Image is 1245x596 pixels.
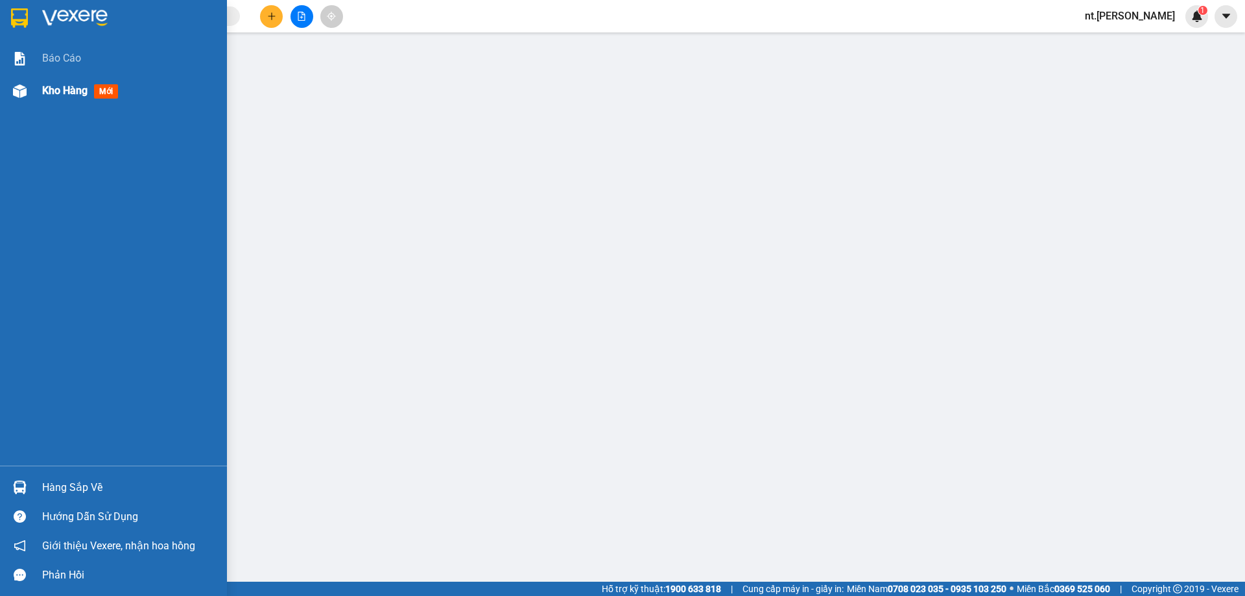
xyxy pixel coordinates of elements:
button: aim [320,5,343,28]
span: question-circle [14,510,26,523]
span: 1 [1200,6,1205,15]
span: Báo cáo [42,50,81,66]
div: Phản hồi [42,566,217,585]
span: nt.[PERSON_NAME] [1074,8,1185,24]
span: mới [94,84,118,99]
sup: 1 [1198,6,1207,15]
span: ⚪️ [1010,586,1014,591]
strong: 0369 525 060 [1054,584,1110,594]
strong: 0708 023 035 - 0935 103 250 [888,584,1006,594]
button: caret-down [1215,5,1237,28]
button: file-add [290,5,313,28]
span: Kho hàng [42,84,88,97]
span: | [1120,582,1122,596]
span: Cung cấp máy in - giấy in: [742,582,844,596]
strong: 1900 633 818 [665,584,721,594]
div: Hướng dẫn sử dụng [42,507,217,527]
span: caret-down [1220,10,1232,22]
span: Hỗ trợ kỹ thuật: [602,582,721,596]
img: warehouse-icon [13,84,27,98]
span: Miền Bắc [1017,582,1110,596]
span: Giới thiệu Vexere, nhận hoa hồng [42,538,195,554]
span: aim [327,12,336,21]
div: Hàng sắp về [42,478,217,497]
span: plus [267,12,276,21]
span: notification [14,540,26,552]
span: file-add [297,12,306,21]
span: Miền Nam [847,582,1006,596]
img: solution-icon [13,52,27,66]
img: warehouse-icon [13,481,27,494]
img: icon-new-feature [1191,10,1203,22]
img: logo-vxr [11,8,28,28]
span: copyright [1173,584,1182,593]
button: plus [260,5,283,28]
span: | [731,582,733,596]
span: message [14,569,26,581]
